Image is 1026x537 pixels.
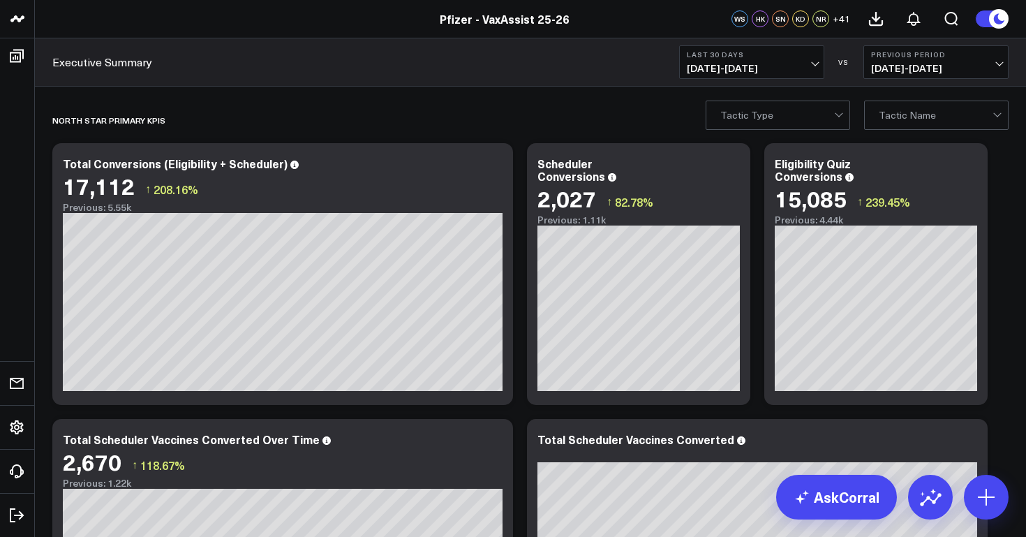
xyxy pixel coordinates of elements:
[63,432,320,447] div: Total Scheduler Vaccines Converted Over Time
[537,186,596,211] div: 2,027
[772,10,789,27] div: SN
[871,63,1001,74] span: [DATE] - [DATE]
[537,432,734,447] div: Total Scheduler Vaccines Converted
[140,457,185,473] span: 118.67%
[615,194,653,209] span: 82.78%
[52,54,152,70] a: Executive Summary
[154,182,198,197] span: 208.16%
[607,193,612,211] span: ↑
[63,156,288,171] div: Total Conversions (Eligibility + Scheduler)
[792,10,809,27] div: KD
[145,180,151,198] span: ↑
[52,104,165,136] div: North Star Primary KPIs
[833,14,850,24] span: + 41
[863,45,1009,79] button: Previous Period[DATE]-[DATE]
[687,50,817,59] b: Last 30 Days
[63,449,121,474] div: 2,670
[132,456,137,474] span: ↑
[63,173,135,198] div: 17,112
[857,193,863,211] span: ↑
[687,63,817,74] span: [DATE] - [DATE]
[537,156,605,184] div: Scheduler Conversions
[775,214,977,226] div: Previous: 4.44k
[731,10,748,27] div: WS
[871,50,1001,59] b: Previous Period
[833,10,850,27] button: +41
[679,45,824,79] button: Last 30 Days[DATE]-[DATE]
[831,58,856,66] div: VS
[775,186,847,211] div: 15,085
[537,214,740,226] div: Previous: 1.11k
[776,475,897,520] a: AskCorral
[63,478,503,489] div: Previous: 1.22k
[812,10,829,27] div: NR
[440,11,570,27] a: Pfizer - VaxAssist 25-26
[865,194,910,209] span: 239.45%
[752,10,768,27] div: HK
[775,156,851,184] div: Eligibility Quiz Conversions
[63,202,503,213] div: Previous: 5.55k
